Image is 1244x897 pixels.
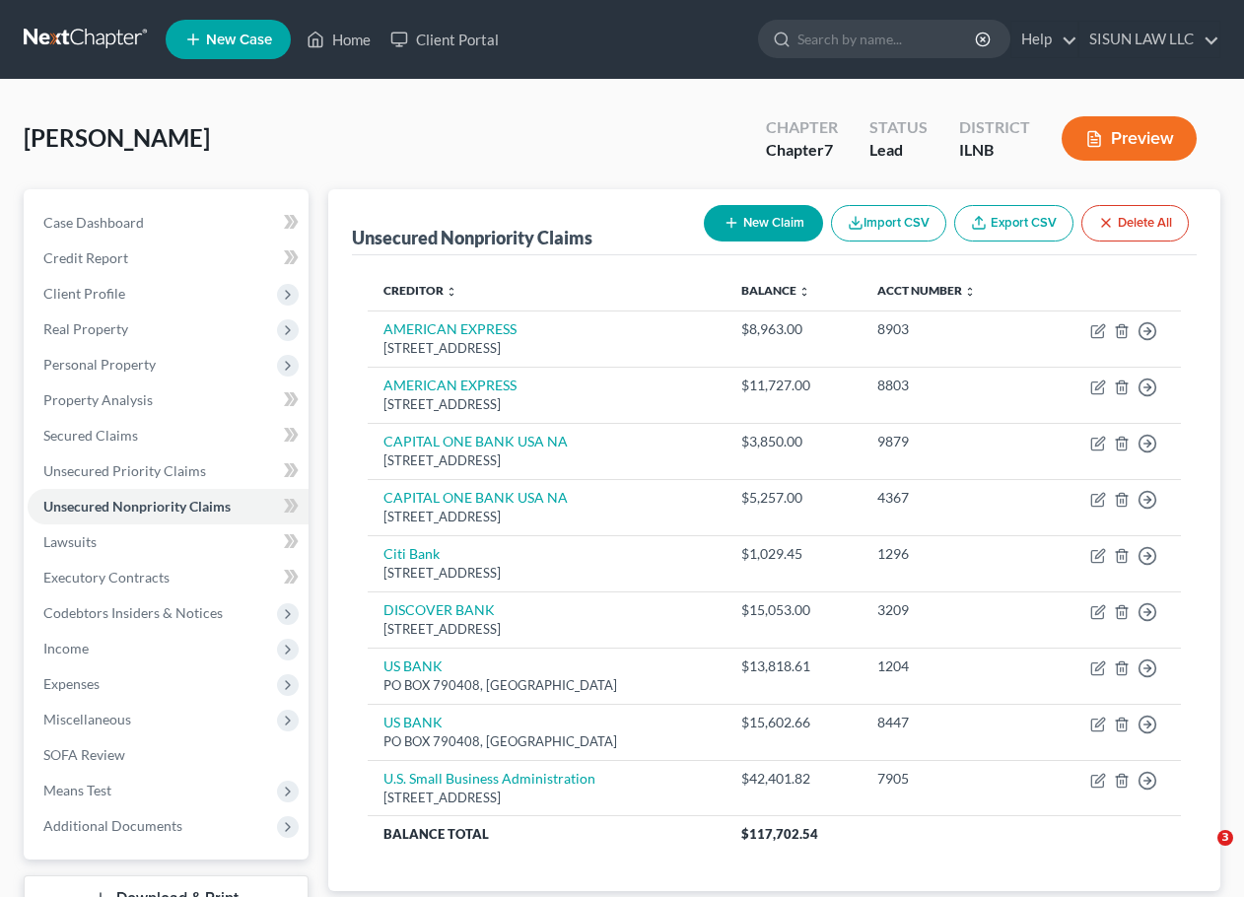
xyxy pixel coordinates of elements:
div: 8447 [877,713,1021,732]
span: Miscellaneous [43,711,131,727]
button: Preview [1062,116,1197,161]
a: Unsecured Nonpriority Claims [28,489,309,524]
a: CAPITAL ONE BANK USA NA [383,489,568,506]
span: Lawsuits [43,533,97,550]
span: Case Dashboard [43,214,144,231]
span: 3 [1217,830,1233,846]
a: U.S. Small Business Administration [383,770,595,787]
div: [STREET_ADDRESS] [383,395,710,414]
span: [PERSON_NAME] [24,123,210,152]
i: unfold_more [964,286,976,298]
span: Means Test [43,782,111,798]
a: US BANK [383,657,443,674]
span: Unsecured Priority Claims [43,462,206,479]
div: 9879 [877,432,1021,451]
div: [STREET_ADDRESS] [383,339,710,358]
span: New Case [206,33,272,47]
div: Unsecured Nonpriority Claims [352,226,592,249]
span: SOFA Review [43,746,125,763]
div: $15,053.00 [741,600,846,620]
div: PO BOX 790408, [GEOGRAPHIC_DATA] [383,676,710,695]
a: DISCOVER BANK [383,601,495,618]
button: New Claim [704,205,823,241]
div: $13,818.61 [741,656,846,676]
iframe: Intercom live chat [1177,830,1224,877]
div: 8803 [877,376,1021,395]
a: Export CSV [954,205,1073,241]
a: SOFA Review [28,737,309,773]
a: Unsecured Priority Claims [28,453,309,489]
a: Client Portal [380,22,509,57]
a: AMERICAN EXPRESS [383,377,517,393]
div: Chapter [766,116,838,139]
div: PO BOX 790408, [GEOGRAPHIC_DATA] [383,732,710,751]
a: Credit Report [28,241,309,276]
a: Help [1011,22,1077,57]
div: $5,257.00 [741,488,846,508]
i: unfold_more [798,286,810,298]
div: [STREET_ADDRESS] [383,789,710,807]
span: Unsecured Nonpriority Claims [43,498,231,515]
div: $11,727.00 [741,376,846,395]
div: $1,029.45 [741,544,846,564]
div: 4367 [877,488,1021,508]
a: AMERICAN EXPRESS [383,320,517,337]
button: Import CSV [831,205,946,241]
span: Additional Documents [43,817,182,834]
div: Status [869,116,928,139]
span: Secured Claims [43,427,138,444]
div: [STREET_ADDRESS] [383,620,710,639]
div: $15,602.66 [741,713,846,732]
span: Real Property [43,320,128,337]
div: Chapter [766,139,838,162]
a: Property Analysis [28,382,309,418]
span: Expenses [43,675,100,692]
div: ILNB [959,139,1030,162]
div: $8,963.00 [741,319,846,339]
a: SISUN LAW LLC [1079,22,1219,57]
input: Search by name... [797,21,978,57]
span: $117,702.54 [741,826,818,842]
span: Income [43,640,89,656]
span: Client Profile [43,285,125,302]
span: Codebtors Insiders & Notices [43,604,223,621]
i: unfold_more [446,286,457,298]
div: 3209 [877,600,1021,620]
div: [STREET_ADDRESS] [383,451,710,470]
span: Personal Property [43,356,156,373]
div: $42,401.82 [741,769,846,789]
span: Executory Contracts [43,569,170,586]
a: Home [297,22,380,57]
a: Secured Claims [28,418,309,453]
a: Creditor unfold_more [383,283,457,298]
a: Balance unfold_more [741,283,810,298]
span: 7 [824,140,833,159]
div: 1204 [877,656,1021,676]
span: Property Analysis [43,391,153,408]
div: $3,850.00 [741,432,846,451]
div: Lead [869,139,928,162]
a: Executory Contracts [28,560,309,595]
div: 7905 [877,769,1021,789]
button: Delete All [1081,205,1189,241]
div: [STREET_ADDRESS] [383,564,710,583]
th: Balance Total [368,816,726,852]
div: 8903 [877,319,1021,339]
div: [STREET_ADDRESS] [383,508,710,526]
div: District [959,116,1030,139]
a: Case Dashboard [28,205,309,241]
span: Credit Report [43,249,128,266]
a: Citi Bank [383,545,440,562]
a: Acct Number unfold_more [877,283,976,298]
a: CAPITAL ONE BANK USA NA [383,433,568,449]
div: 1296 [877,544,1021,564]
a: US BANK [383,714,443,730]
a: Lawsuits [28,524,309,560]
